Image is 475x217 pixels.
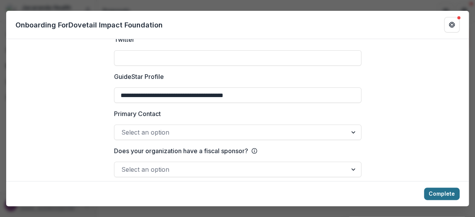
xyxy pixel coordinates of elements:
[424,188,460,200] button: Complete
[114,109,161,118] p: Primary Contact
[15,20,163,30] p: Onboarding For Dovetail Impact Foundation
[444,17,460,32] button: Get Help
[114,35,134,44] p: Twitter
[114,146,248,155] p: Does your organization have a fiscal sponsor?
[114,72,164,81] p: GuideStar Profile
